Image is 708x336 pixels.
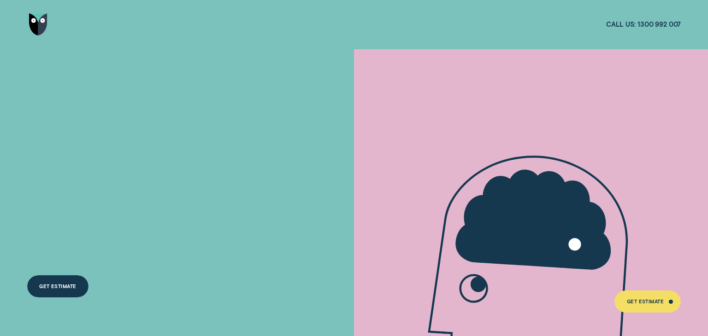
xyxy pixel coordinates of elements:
[614,290,681,313] a: Get Estimate
[27,275,88,297] a: Get Estimate
[606,20,636,29] span: Call us:
[637,20,681,29] span: 1300 992 007
[27,113,240,216] h4: A LOAN THAT PUTS YOU IN CONTROL
[29,13,47,35] img: Wisr
[606,20,681,29] a: Call us:1300 992 007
